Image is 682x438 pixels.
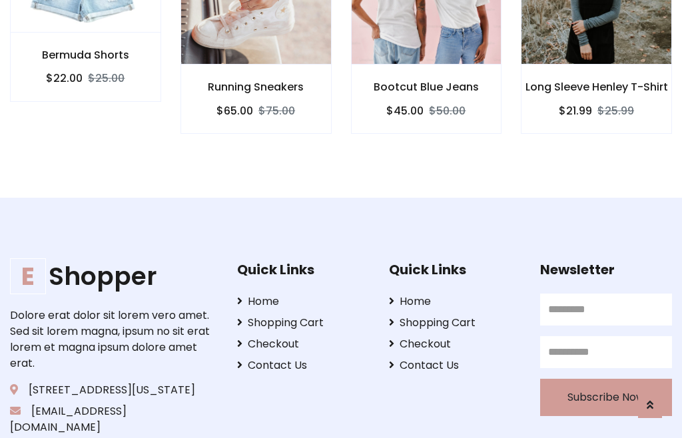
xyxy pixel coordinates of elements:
[386,105,424,117] h6: $45.00
[10,258,46,294] span: E
[389,336,521,352] a: Checkout
[389,315,521,331] a: Shopping Cart
[10,262,216,292] a: EShopper
[389,262,521,278] h5: Quick Links
[540,379,672,416] button: Subscribe Now
[352,81,502,93] h6: Bootcut Blue Jeans
[11,49,161,61] h6: Bermuda Shorts
[258,103,295,118] del: $75.00
[389,357,521,373] a: Contact Us
[10,403,216,435] p: [EMAIL_ADDRESS][DOMAIN_NAME]
[237,357,369,373] a: Contact Us
[237,315,369,331] a: Shopping Cart
[46,72,83,85] h6: $22.00
[10,262,216,292] h1: Shopper
[10,382,216,398] p: [STREET_ADDRESS][US_STATE]
[597,103,634,118] del: $25.99
[216,105,253,117] h6: $65.00
[429,103,466,118] del: $50.00
[540,262,672,278] h5: Newsletter
[389,294,521,310] a: Home
[10,308,216,371] p: Dolore erat dolor sit lorem vero amet. Sed sit lorem magna, ipsum no sit erat lorem et magna ipsu...
[237,262,369,278] h5: Quick Links
[237,294,369,310] a: Home
[88,71,125,86] del: $25.00
[559,105,592,117] h6: $21.99
[521,81,671,93] h6: Long Sleeve Henley T-Shirt
[237,336,369,352] a: Checkout
[181,81,331,93] h6: Running Sneakers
